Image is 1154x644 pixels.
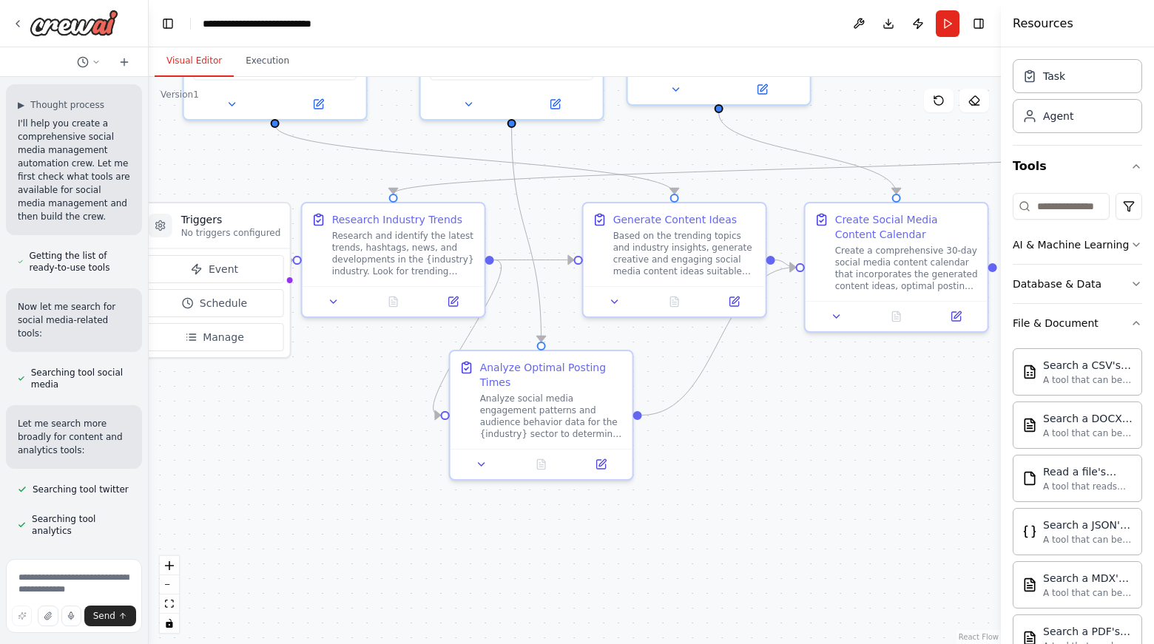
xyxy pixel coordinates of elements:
g: Edge from 678110d8-eeae-468c-9d57-533c191e7b58 to 30c042b1-2693-4253-a979-bb74e69f8990 [268,125,682,194]
button: fit view [160,594,179,614]
span: Send [93,610,115,622]
div: A tool that can be used to semantic search a query from a MDX's content. [1043,587,1133,599]
button: Open in side panel [931,308,982,325]
div: AI & Machine Learning [1013,237,1129,252]
div: A tool that can be used to semantic search a query from a CSV's content. [1043,374,1133,386]
h4: Resources [1013,15,1073,33]
span: Manage [203,330,244,345]
div: Research Industry Trends [332,212,462,227]
img: Mdxsearchtool [1022,577,1037,592]
button: No output available [643,293,706,311]
g: Edge from 30c042b1-2693-4253-a979-bb74e69f8990 to ee59deac-16ca-47a7-9019-a37a321bd1f1 [775,253,796,275]
span: Getting the list of ready-to-use tools [30,250,130,274]
button: Send [84,606,136,626]
div: TriggersNo triggers configuredEventScheduleManage [138,202,291,359]
div: A tool that can be used to semantic search a query from a DOCX's content. [1043,427,1133,439]
button: ▶Thought process [18,99,104,111]
img: Logo [30,10,118,36]
button: No output available [865,308,928,325]
div: Search a DOCX's content [1043,411,1133,426]
button: Open in side panel [709,293,760,311]
p: I'll help you create a comprehensive social media management automation crew. Let me first check ... [18,117,130,223]
button: Open in side panel [428,293,479,311]
div: A tool that reads the content of a file. To use this tool, provide a 'file_path' parameter with t... [1043,481,1133,492]
button: No output available [362,293,425,311]
div: Analyze Optimal Posting TimesAnalyze social media engagement patterns and audience behavior data ... [449,350,634,481]
nav: breadcrumb [203,16,354,31]
span: Thought process [30,99,104,111]
button: Visual Editor [155,46,234,77]
button: Improve this prompt [12,606,32,626]
img: Docxsearchtool [1022,418,1037,433]
span: Schedule [200,296,247,311]
button: Execution [234,46,301,77]
div: Research and identify the latest trends, hashtags, news, and developments in the {industry} indus... [332,230,476,277]
img: Jsonsearchtool [1022,524,1037,539]
div: Database & Data [1013,277,1101,291]
button: Manage [146,323,284,351]
p: Let me search more broadly for content and analytics tools: [18,417,130,457]
a: React Flow attribution [959,633,999,641]
button: Start a new chat [112,53,136,71]
button: Hide left sidebar [158,13,178,34]
div: Version 1 [161,89,199,101]
span: ▶ [18,99,24,111]
div: Research Industry TrendsResearch and identify the latest trends, hashtags, news, and developments... [301,202,486,318]
button: AI & Machine Learning [1013,226,1142,264]
button: Open in side panel [277,95,360,113]
div: Search a JSON's content [1043,518,1133,532]
div: Analyze Optimal Posting Times [480,360,624,390]
h3: Triggers [181,212,281,227]
span: Searching tool analytics [32,513,130,537]
button: Schedule [146,289,284,317]
button: Click to speak your automation idea [61,606,81,626]
div: Analyze social media engagement patterns and audience behavior data for the {industry} sector to ... [480,393,624,440]
span: Searching tool social media [31,367,130,390]
p: Now let me search for social media-related tools: [18,300,130,340]
img: Csvsearchtool [1022,365,1037,379]
button: File & Document [1013,304,1142,342]
button: Event [146,255,284,283]
div: A tool that can be used to semantic search a query from a JSON's content. [1043,534,1133,546]
button: Tools [1013,146,1142,187]
g: Edge from 3312d508-42e9-43c1-b0d4-93b260bc6178 to cfd57455-31cb-45f1-9051-fdd2f9a867ec [426,253,509,423]
div: Generate Content IdeasBased on the trending topics and industry insights, generate creative and e... [582,202,767,318]
div: File & Document [1013,316,1099,331]
button: No output available [510,455,573,473]
button: Hide right sidebar [968,13,989,34]
button: Open in side panel [576,455,627,473]
div: Crew [1013,53,1142,145]
p: No triggers configured [181,227,281,239]
button: zoom out [160,575,179,594]
div: Search a PDF's content [1043,624,1133,639]
g: Edge from 3312d508-42e9-43c1-b0d4-93b260bc6178 to 30c042b1-2693-4253-a979-bb74e69f8990 [494,253,574,268]
button: Switch to previous chat [71,53,107,71]
button: zoom in [160,556,179,575]
div: Create Social Media Content Calendar [835,212,979,242]
button: Upload files [38,606,58,626]
button: Open in side panel [721,81,804,98]
g: Edge from 6da470f6-37e9-462e-b80f-56a0d3906116 to cfd57455-31cb-45f1-9051-fdd2f9a867ec [505,128,549,342]
div: Generate Content Ideas [613,212,737,227]
div: Read a file's content [1043,464,1133,479]
g: Edge from cfd57455-31cb-45f1-9051-fdd2f9a867ec to ee59deac-16ca-47a7-9019-a37a321bd1f1 [642,260,796,423]
img: Filereadtool [1022,471,1037,486]
div: Create a comprehensive 30-day social media content calendar that incorporates the generated conte... [835,245,979,292]
g: Edge from 7256dfaa-06ec-40a7-bb87-cff7aac0f757 to ee59deac-16ca-47a7-9019-a37a321bd1f1 [712,113,904,194]
button: Database & Data [1013,265,1142,303]
span: Searching tool twitter [33,484,129,495]
div: Create Social Media Content CalendarCreate a comprehensive 30-day social media content calendar t... [804,202,989,333]
div: React Flow controls [160,556,179,633]
div: Task [1043,69,1065,84]
button: toggle interactivity [160,614,179,633]
button: Open in side panel [513,95,597,113]
div: Search a MDX's content [1043,571,1133,586]
div: Agent [1043,109,1073,123]
div: Based on the trending topics and industry insights, generate creative and engaging social media c... [613,230,757,277]
span: Event [209,262,238,277]
div: Search a CSV's content [1043,358,1133,373]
